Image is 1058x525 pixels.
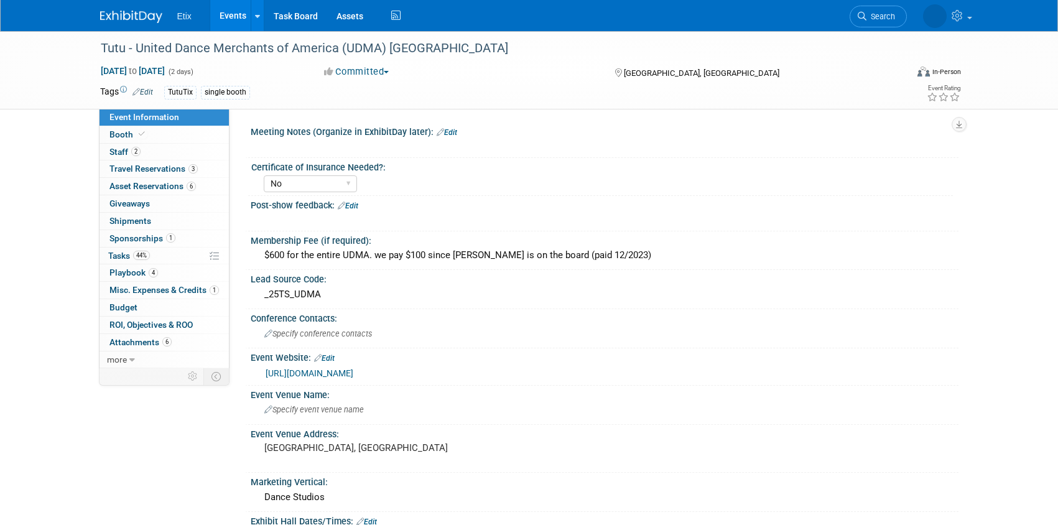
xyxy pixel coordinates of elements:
[314,354,335,363] a: Edit
[100,248,229,264] a: Tasks44%
[251,196,958,212] div: Post-show feedback:
[624,68,779,78] span: [GEOGRAPHIC_DATA], [GEOGRAPHIC_DATA]
[109,129,147,139] span: Booth
[251,309,958,325] div: Conference Contacts:
[251,270,958,286] div: Lead Source Code:
[201,86,250,99] div: single booth
[109,320,193,330] span: ROI, Objectives & ROO
[109,302,137,312] span: Budget
[139,131,145,137] i: Booth reservation complete
[251,348,958,365] div: Event Website:
[166,233,175,243] span: 1
[100,213,229,230] a: Shipments
[100,299,229,316] a: Budget
[100,65,165,77] span: [DATE] [DATE]
[109,216,151,226] span: Shipments
[100,126,229,143] a: Booth
[107,355,127,365] span: more
[264,442,532,453] pre: [GEOGRAPHIC_DATA], [GEOGRAPHIC_DATA]
[109,198,150,208] span: Giveaways
[127,66,139,76] span: to
[100,282,229,299] a: Misc. Expenses & Credits1
[109,233,175,243] span: Sponsorships
[167,68,193,76] span: (2 days)
[833,65,962,83] div: Event Format
[251,231,958,247] div: Membership Fee (if required):
[162,337,172,346] span: 6
[251,473,958,488] div: Marketing Vertical:
[917,67,930,77] img: Format-Inperson.png
[133,251,150,260] span: 44%
[131,147,141,156] span: 2
[338,202,358,210] a: Edit
[177,11,192,21] span: Etix
[100,195,229,212] a: Giveaways
[264,405,364,414] span: Specify event venue name
[932,67,961,77] div: In-Person
[108,251,150,261] span: Tasks
[164,86,197,99] div: TutuTix
[100,351,229,368] a: more
[109,337,172,347] span: Attachments
[251,386,958,401] div: Event Venue Name:
[260,285,949,304] div: _25TS_UDMA
[100,264,229,281] a: Playbook4
[100,11,162,23] img: ExhibitDay
[210,286,219,295] span: 1
[109,267,158,277] span: Playbook
[109,112,179,122] span: Event Information
[187,182,196,191] span: 6
[109,181,196,191] span: Asset Reservations
[100,317,229,333] a: ROI, Objectives & ROO
[203,368,229,384] td: Toggle Event Tabs
[251,425,958,440] div: Event Venue Address:
[109,164,198,174] span: Travel Reservations
[132,88,153,96] a: Edit
[100,334,229,351] a: Attachments6
[923,4,947,28] img: Jared McEntire
[260,246,949,265] div: $600 for the entire UDMA. we pay $100 since [PERSON_NAME] is on the board (paid 12/2023)
[96,37,888,60] div: Tutu - United Dance Merchants of America (UDMA) [GEOGRAPHIC_DATA]
[100,178,229,195] a: Asset Reservations6
[100,85,153,100] td: Tags
[100,144,229,160] a: Staff2
[100,160,229,177] a: Travel Reservations3
[866,12,895,21] span: Search
[260,488,949,507] div: Dance Studios
[850,6,907,27] a: Search
[264,329,372,338] span: Specify conference contacts
[266,368,353,378] a: [URL][DOMAIN_NAME]
[149,268,158,277] span: 4
[100,109,229,126] a: Event Information
[100,230,229,247] a: Sponsorships1
[927,85,960,91] div: Event Rating
[320,65,394,78] button: Committed
[437,128,457,137] a: Edit
[109,285,219,295] span: Misc. Expenses & Credits
[109,147,141,157] span: Staff
[182,368,204,384] td: Personalize Event Tab Strip
[188,164,198,174] span: 3
[251,123,958,139] div: Meeting Notes (Organize in ExhibitDay later):
[251,158,953,174] div: Certificate of Insurance Needed?:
